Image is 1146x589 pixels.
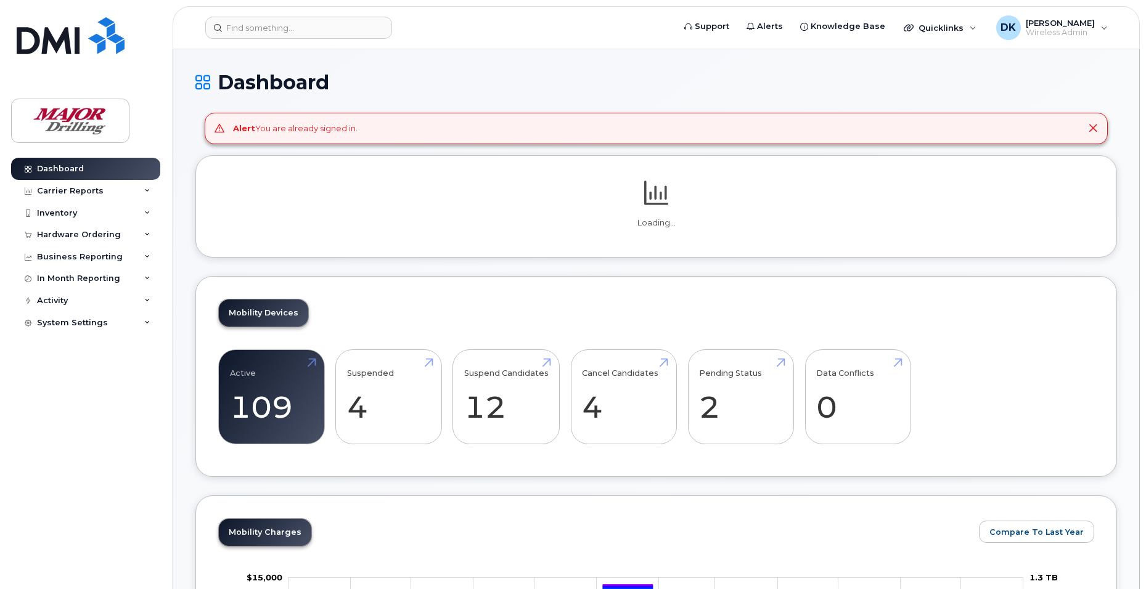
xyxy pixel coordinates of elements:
[347,356,430,437] a: Suspended 4
[247,572,282,582] tspan: $15,000
[195,71,1117,93] h1: Dashboard
[247,572,282,582] g: $0
[230,356,313,437] a: Active 109
[989,526,1084,538] span: Compare To Last Year
[1029,572,1058,582] tspan: 1.3 TB
[979,521,1094,543] button: Compare To Last Year
[582,356,665,437] a: Cancel Candidates 4
[233,123,255,133] strong: Alert
[816,356,899,437] a: Data Conflicts 0
[233,123,358,134] div: You are already signed in.
[219,519,311,546] a: Mobility Charges
[464,356,549,437] a: Suspend Candidates 12
[218,217,1094,229] p: Loading...
[699,356,782,437] a: Pending Status 2
[219,299,308,327] a: Mobility Devices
